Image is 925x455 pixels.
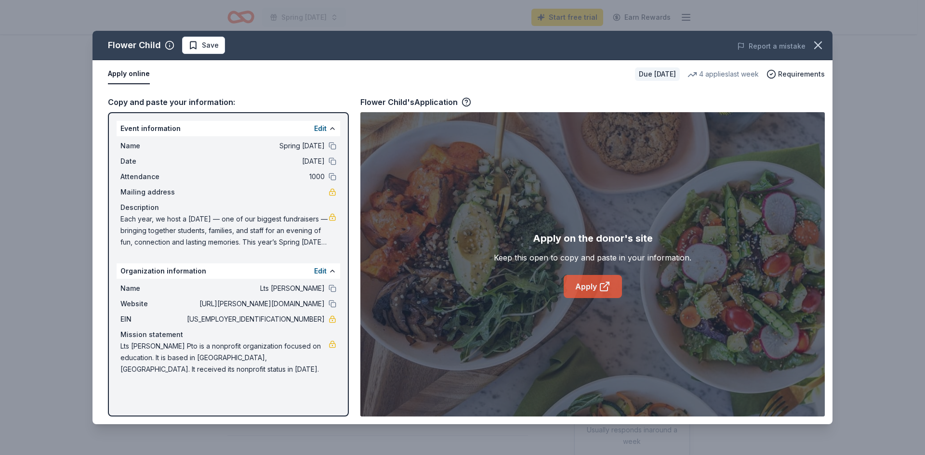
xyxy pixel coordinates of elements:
[185,156,325,167] span: [DATE]
[120,283,185,294] span: Name
[120,202,336,213] div: Description
[314,123,327,134] button: Edit
[766,68,825,80] button: Requirements
[737,40,806,52] button: Report a mistake
[108,38,161,53] div: Flower Child
[185,171,325,182] span: 1000
[314,265,327,277] button: Edit
[120,171,185,182] span: Attendance
[182,37,225,54] button: Save
[120,298,185,310] span: Website
[120,313,185,325] span: EIN
[185,313,325,325] span: [US_EMPLOYER_IDENTIFICATION_NUMBER]
[120,329,336,340] div: Mission statement
[564,275,622,298] a: Apply
[120,213,329,248] span: Each year, we host a [DATE] — one of our biggest fundraisers — bringing together students, famili...
[117,263,340,279] div: Organization information
[108,96,349,108] div: Copy and paste your information:
[635,67,680,81] div: Due [DATE]
[117,121,340,136] div: Event information
[533,231,653,246] div: Apply on the donor's site
[687,68,759,80] div: 4 applies last week
[494,252,691,263] div: Keep this open to copy and paste in your information.
[185,140,325,152] span: Spring [DATE]
[120,340,329,375] span: Lts [PERSON_NAME] Pto is a nonprofit organization focused on education. It is based in [GEOGRAPHI...
[360,96,471,108] div: Flower Child's Application
[120,156,185,167] span: Date
[120,140,185,152] span: Name
[108,64,150,84] button: Apply online
[120,186,185,198] span: Mailing address
[202,39,219,51] span: Save
[185,298,325,310] span: [URL][PERSON_NAME][DOMAIN_NAME]
[778,68,825,80] span: Requirements
[185,283,325,294] span: Lts [PERSON_NAME]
